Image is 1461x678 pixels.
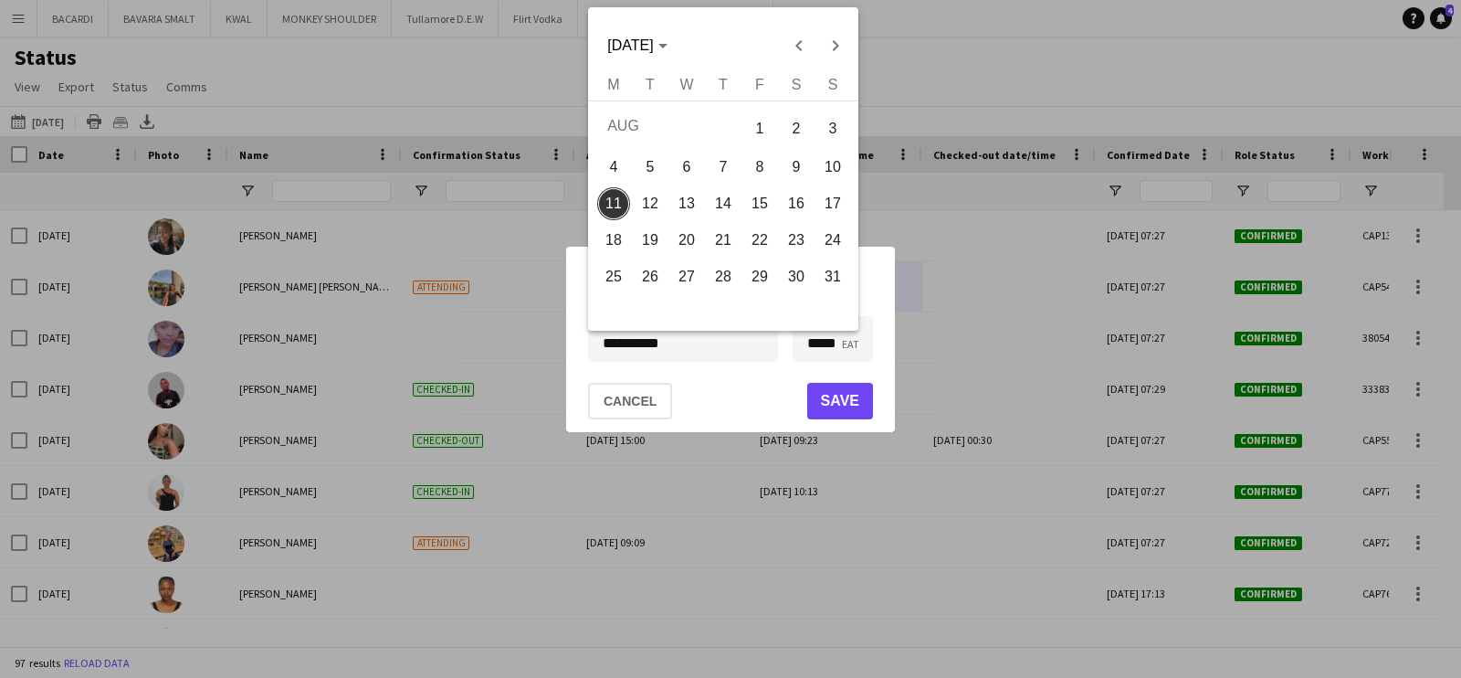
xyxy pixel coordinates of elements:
button: 18-08-2025 [595,222,632,259]
button: 09-08-2025 [778,149,815,185]
button: 24-08-2025 [815,222,851,259]
span: 28 [707,260,740,293]
button: 31-08-2025 [815,259,851,295]
button: 06-08-2025 [668,149,705,185]
span: T [646,77,655,92]
span: M [607,77,619,92]
span: 20 [670,224,703,257]
button: 17-08-2025 [815,185,851,222]
span: 4 [597,151,630,184]
span: 11 [597,187,630,220]
span: 23 [780,224,813,257]
span: 14 [707,187,740,220]
button: 23-08-2025 [778,222,815,259]
button: Previous month [781,27,817,64]
span: 16 [780,187,813,220]
span: 3 [816,110,849,147]
span: 21 [707,224,740,257]
span: 1 [743,110,776,147]
span: 15 [743,187,776,220]
span: 18 [597,224,630,257]
span: 17 [816,187,849,220]
button: 02-08-2025 [778,108,815,149]
button: 05-08-2025 [632,149,668,185]
button: 22-08-2025 [741,222,778,259]
button: 27-08-2025 [668,259,705,295]
button: Next month [817,27,854,64]
span: F [755,77,764,92]
button: 16-08-2025 [778,185,815,222]
span: 2 [780,110,813,147]
span: S [828,77,838,92]
span: 25 [597,260,630,293]
span: 31 [816,260,849,293]
span: 10 [816,151,849,184]
span: [DATE] [607,37,653,53]
button: 10-08-2025 [815,149,851,185]
span: S [792,77,802,92]
span: 9 [780,151,813,184]
button: 04-08-2025 [595,149,632,185]
span: 7 [707,151,740,184]
span: 19 [634,224,667,257]
button: 21-08-2025 [705,222,741,259]
span: 22 [743,224,776,257]
button: 01-08-2025 [741,108,778,149]
span: 26 [634,260,667,293]
button: 07-08-2025 [705,149,741,185]
button: 11-08-2025 [595,185,632,222]
button: 03-08-2025 [815,108,851,149]
button: 28-08-2025 [705,259,741,295]
button: 26-08-2025 [632,259,668,295]
span: 30 [780,260,813,293]
span: 5 [634,151,667,184]
span: 13 [670,187,703,220]
span: 27 [670,260,703,293]
span: 12 [634,187,667,220]
td: AUG [595,108,741,149]
span: 29 [743,260,776,293]
button: Choose month and year [600,29,674,62]
button: 14-08-2025 [705,185,741,222]
button: 25-08-2025 [595,259,632,295]
button: 19-08-2025 [632,222,668,259]
button: 29-08-2025 [741,259,778,295]
button: 08-08-2025 [741,149,778,185]
button: 13-08-2025 [668,185,705,222]
span: 6 [670,151,703,184]
span: 8 [743,151,776,184]
button: 15-08-2025 [741,185,778,222]
button: 12-08-2025 [632,185,668,222]
span: 24 [816,224,849,257]
span: W [679,77,693,92]
button: 30-08-2025 [778,259,815,295]
span: T [719,77,728,92]
button: 20-08-2025 [668,222,705,259]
